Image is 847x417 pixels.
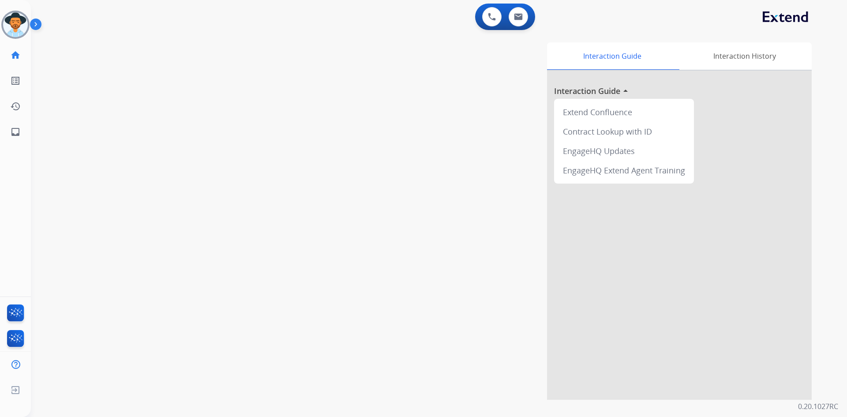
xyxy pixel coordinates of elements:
mat-icon: list_alt [10,75,21,86]
div: Interaction History [677,42,812,70]
div: Extend Confluence [558,102,690,122]
mat-icon: inbox [10,127,21,137]
div: EngageHQ Extend Agent Training [558,161,690,180]
div: EngageHQ Updates [558,141,690,161]
div: Interaction Guide [547,42,677,70]
img: avatar [3,12,28,37]
mat-icon: home [10,50,21,60]
p: 0.20.1027RC [798,401,838,412]
div: Contract Lookup with ID [558,122,690,141]
mat-icon: history [10,101,21,112]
